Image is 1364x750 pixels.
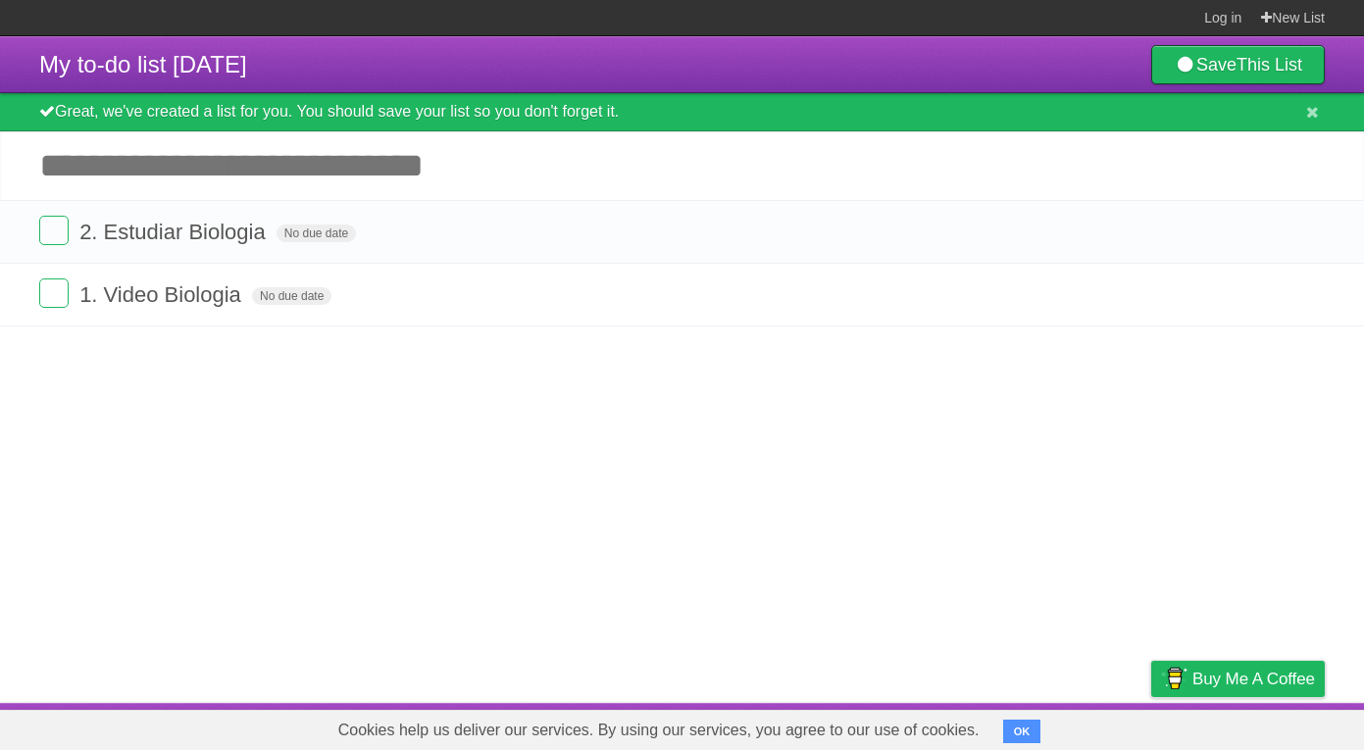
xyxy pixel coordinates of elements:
[39,51,247,77] span: My to-do list [DATE]
[39,278,69,308] label: Done
[955,708,1035,745] a: Developers
[1151,45,1325,84] a: SaveThis List
[39,216,69,245] label: Done
[890,708,932,745] a: About
[1201,708,1325,745] a: Suggest a feature
[79,282,246,307] span: 1. Video Biologia
[319,711,999,750] span: Cookies help us deliver our services. By using our services, you agree to our use of cookies.
[252,287,331,305] span: No due date
[1151,661,1325,697] a: Buy me a coffee
[277,225,356,242] span: No due date
[1192,662,1315,696] span: Buy me a coffee
[1059,708,1102,745] a: Terms
[1003,720,1041,743] button: OK
[1161,662,1187,695] img: Buy me a coffee
[79,220,271,244] span: 2. Estudiar Biologia
[1237,55,1302,75] b: This List
[1126,708,1177,745] a: Privacy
